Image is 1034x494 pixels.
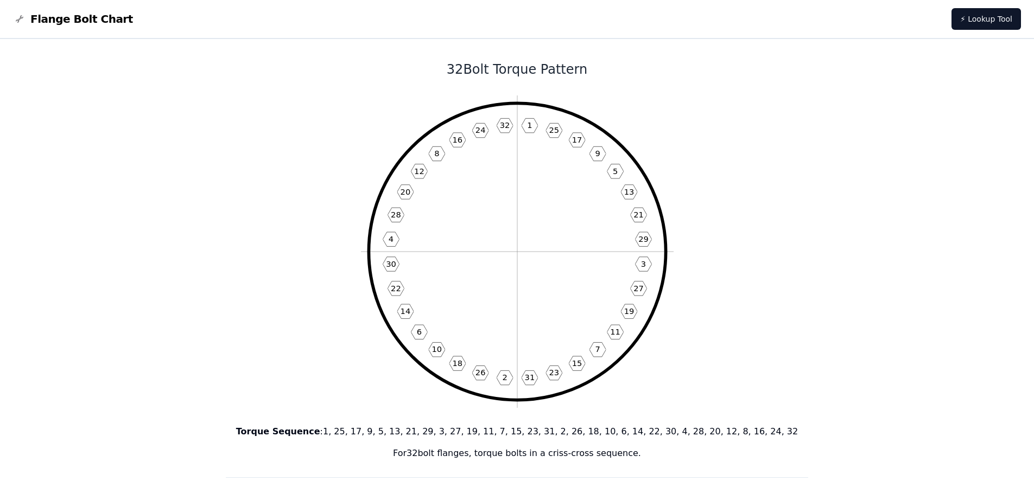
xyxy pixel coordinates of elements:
[452,135,462,144] text: 16
[610,327,620,336] text: 11
[638,234,649,243] text: 29
[416,327,421,336] text: 6
[595,344,600,354] text: 7
[549,125,559,134] text: 25
[951,8,1021,30] a: ⚡ Lookup Tool
[432,344,442,354] text: 10
[400,306,410,316] text: 14
[572,135,582,144] text: 17
[633,284,644,293] text: 27
[549,368,559,377] text: 23
[226,61,809,78] h1: 32 Bolt Torque Pattern
[452,358,462,368] text: 18
[391,210,401,219] text: 28
[624,306,634,316] text: 19
[624,187,634,196] text: 13
[475,368,485,377] text: 26
[388,234,393,243] text: 4
[640,259,645,268] text: 3
[226,425,809,438] p: : 1, 25, 17, 9, 5, 13, 21, 29, 3, 27, 19, 11, 7, 15, 23, 31, 2, 26, 18, 10, 6, 14, 22, 30, 4, 28,...
[226,447,809,460] p: For 32 bolt flanges, torque bolts in a criss-cross sequence.
[527,120,532,130] text: 1
[13,11,133,27] a: Flange Bolt Chart LogoFlange Bolt Chart
[414,166,424,176] text: 12
[236,426,320,437] b: Torque Sequence
[30,11,133,27] span: Flange Bolt Chart
[572,358,582,368] text: 15
[502,373,507,382] text: 2
[499,120,510,130] text: 32
[400,187,410,196] text: 20
[391,284,401,293] text: 22
[633,210,644,219] text: 21
[386,259,396,268] text: 30
[595,149,600,158] text: 9
[13,12,26,25] img: Flange Bolt Chart Logo
[524,373,535,382] text: 31
[612,166,617,176] text: 5
[434,149,439,158] text: 8
[475,125,485,134] text: 24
